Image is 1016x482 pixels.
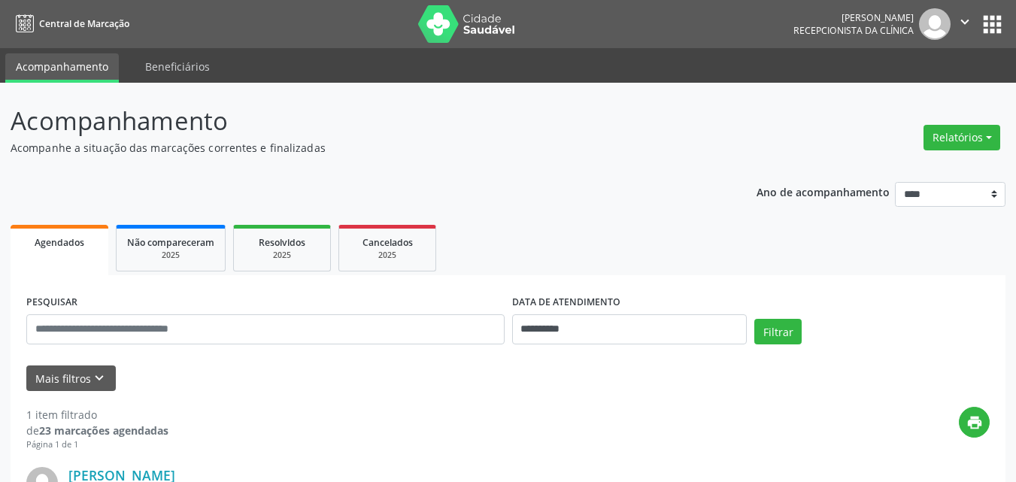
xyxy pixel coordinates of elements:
[26,407,168,423] div: 1 item filtrado
[919,8,951,40] img: img
[362,236,413,249] span: Cancelados
[26,423,168,438] div: de
[39,423,168,438] strong: 23 marcações agendadas
[11,140,707,156] p: Acompanhe a situação das marcações correntes e finalizadas
[957,14,973,30] i: 
[26,291,77,314] label: PESQUISAR
[757,182,890,201] p: Ano de acompanhamento
[512,291,620,314] label: DATA DE ATENDIMENTO
[244,250,320,261] div: 2025
[39,17,129,30] span: Central de Marcação
[127,250,214,261] div: 2025
[754,319,802,344] button: Filtrar
[135,53,220,80] a: Beneficiários
[793,11,914,24] div: [PERSON_NAME]
[5,53,119,83] a: Acompanhamento
[923,125,1000,150] button: Relatórios
[26,438,168,451] div: Página 1 de 1
[966,414,983,431] i: print
[26,365,116,392] button: Mais filtroskeyboard_arrow_down
[979,11,1005,38] button: apps
[959,407,990,438] button: print
[11,11,129,36] a: Central de Marcação
[951,8,979,40] button: 
[350,250,425,261] div: 2025
[11,102,707,140] p: Acompanhamento
[35,236,84,249] span: Agendados
[259,236,305,249] span: Resolvidos
[91,370,108,387] i: keyboard_arrow_down
[793,24,914,37] span: Recepcionista da clínica
[127,236,214,249] span: Não compareceram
